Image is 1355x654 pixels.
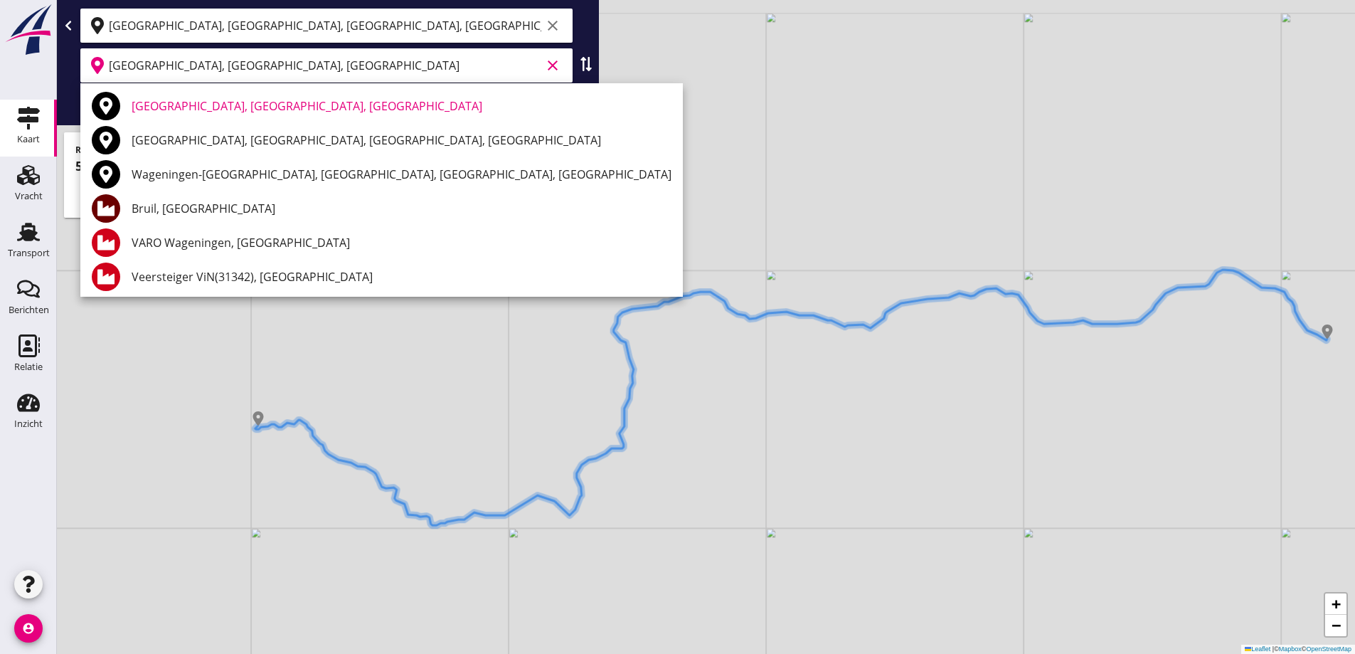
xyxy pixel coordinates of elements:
[1325,615,1346,636] a: Zoom out
[14,614,43,643] i: account_circle
[1332,616,1341,634] span: −
[132,200,671,217] div: Bruil, [GEOGRAPHIC_DATA]
[544,57,561,74] i: clear
[1279,645,1302,653] a: Mapbox
[17,135,40,144] div: Kaart
[75,157,580,176] div: dagen uur (544 km)
[132,132,671,149] div: [GEOGRAPHIC_DATA], [GEOGRAPHIC_DATA], [GEOGRAPHIC_DATA], [GEOGRAPHIC_DATA]
[14,419,43,428] div: Inzicht
[14,362,43,371] div: Relatie
[1332,595,1341,613] span: +
[132,97,671,115] div: [GEOGRAPHIC_DATA], [GEOGRAPHIC_DATA], [GEOGRAPHIC_DATA]
[1320,325,1334,339] img: Marker
[1306,645,1351,653] a: OpenStreetMap
[109,14,541,37] input: Vertrekpunt
[544,17,561,34] i: clear
[1241,645,1355,654] div: © ©
[132,234,671,251] div: VARO Wageningen, [GEOGRAPHIC_DATA]
[75,157,83,174] strong: 5
[109,54,541,77] input: Bestemming
[132,166,671,183] div: Wageningen-[GEOGRAPHIC_DATA], [GEOGRAPHIC_DATA], [GEOGRAPHIC_DATA], [GEOGRAPHIC_DATA]
[132,268,671,285] div: Veersteiger ViN(31342), [GEOGRAPHIC_DATA]
[75,144,122,156] strong: Route type
[251,411,265,426] img: Marker
[8,248,50,258] div: Transport
[3,4,54,56] img: logo-small.a267ee39.svg
[1272,645,1274,653] span: |
[1245,645,1270,653] a: Leaflet
[9,305,49,315] div: Berichten
[1325,594,1346,615] a: Zoom in
[15,191,43,201] div: Vracht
